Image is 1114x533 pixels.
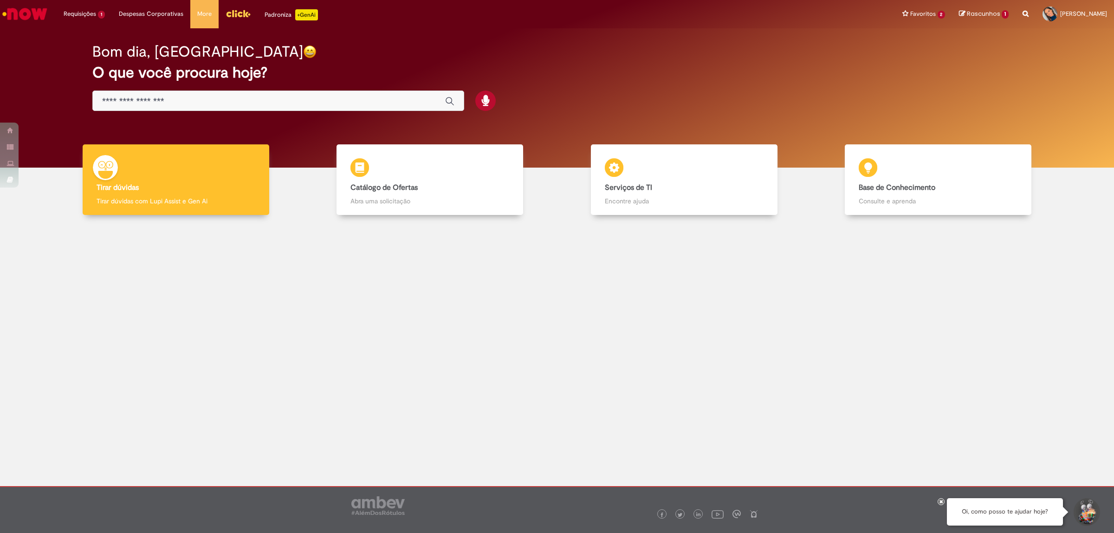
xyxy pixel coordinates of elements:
span: 1 [98,11,105,19]
h2: O que você procura hoje? [92,65,1022,81]
p: Tirar dúvidas com Lupi Assist e Gen Ai [97,196,255,206]
b: Catálogo de Ofertas [350,183,418,192]
a: Base de Conhecimento Consulte e aprenda [811,144,1066,215]
span: 2 [938,11,946,19]
span: Despesas Corporativas [119,9,183,19]
span: [PERSON_NAME] [1060,10,1107,18]
a: Catálogo de Ofertas Abra uma solicitação [303,144,557,215]
p: Abra uma solicitação [350,196,509,206]
img: logo_footer_workplace.png [732,510,741,518]
img: logo_footer_ambev_rotulo_gray.png [351,496,405,515]
a: Tirar dúvidas Tirar dúvidas com Lupi Assist e Gen Ai [49,144,303,215]
b: Base de Conhecimento [859,183,935,192]
img: ServiceNow [1,5,49,23]
p: +GenAi [295,9,318,20]
button: Iniciar Conversa de Suporte [1072,498,1100,526]
img: logo_footer_youtube.png [712,508,724,520]
img: click_logo_yellow_360x200.png [226,6,251,20]
img: logo_footer_facebook.png [660,513,664,517]
b: Serviços de TI [605,183,652,192]
h2: Bom dia, [GEOGRAPHIC_DATA] [92,44,303,60]
img: logo_footer_naosei.png [750,510,758,518]
span: Favoritos [910,9,936,19]
span: More [197,9,212,19]
span: Requisições [64,9,96,19]
p: Encontre ajuda [605,196,764,206]
div: Oi, como posso te ajudar hoje? [947,498,1063,526]
a: Serviços de TI Encontre ajuda [557,144,811,215]
img: logo_footer_linkedin.png [696,512,701,518]
span: 1 [1002,10,1009,19]
img: logo_footer_twitter.png [678,513,682,517]
img: happy-face.png [303,45,317,58]
p: Consulte e aprenda [859,196,1017,206]
b: Tirar dúvidas [97,183,139,192]
div: Padroniza [265,9,318,20]
span: Rascunhos [967,9,1000,18]
a: Rascunhos [959,10,1009,19]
